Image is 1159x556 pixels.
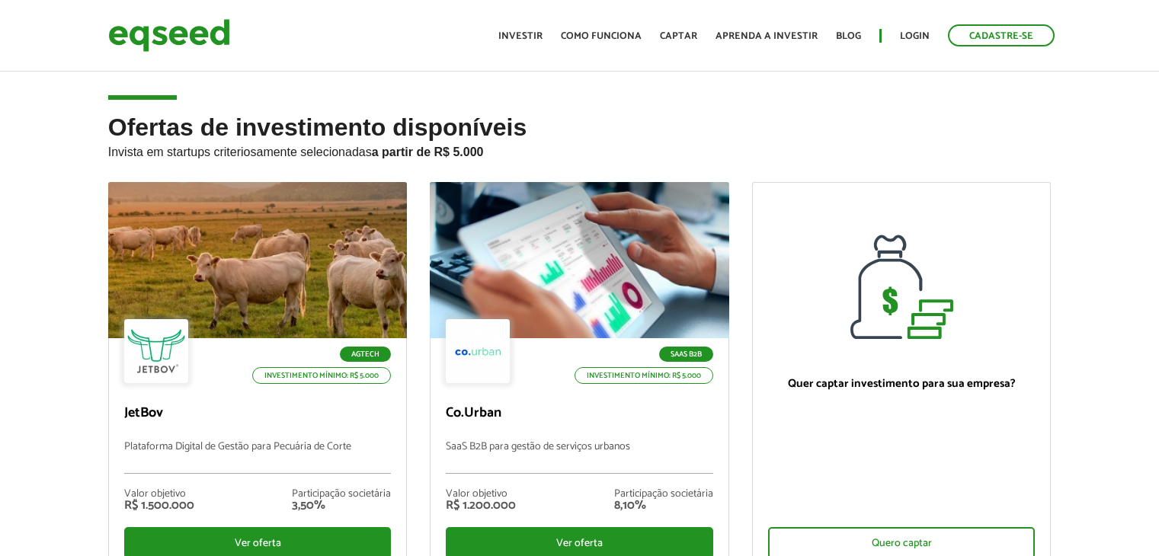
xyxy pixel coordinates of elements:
a: Investir [498,31,543,41]
p: Invista em startups criteriosamente selecionadas [108,141,1052,159]
p: Quer captar investimento para sua empresa? [768,377,1036,391]
a: Login [900,31,930,41]
div: Participação societária [292,489,391,500]
img: EqSeed [108,15,230,56]
a: Blog [836,31,861,41]
p: SaaS B2B [659,347,713,362]
p: Investimento mínimo: R$ 5.000 [575,367,713,384]
a: Cadastre-se [948,24,1055,46]
p: Agtech [340,347,391,362]
p: JetBov [124,405,392,422]
p: Co.Urban [446,405,713,422]
p: Investimento mínimo: R$ 5.000 [252,367,391,384]
div: 3,50% [292,500,391,512]
p: Plataforma Digital de Gestão para Pecuária de Corte [124,441,392,474]
div: 8,10% [614,500,713,512]
p: SaaS B2B para gestão de serviços urbanos [446,441,713,474]
div: R$ 1.200.000 [446,500,516,512]
div: Valor objetivo [446,489,516,500]
a: Aprenda a investir [716,31,818,41]
div: Participação societária [614,489,713,500]
div: Valor objetivo [124,489,194,500]
strong: a partir de R$ 5.000 [372,145,484,158]
h2: Ofertas de investimento disponíveis [108,114,1052,182]
div: R$ 1.500.000 [124,500,194,512]
a: Captar [660,31,697,41]
a: Como funciona [561,31,642,41]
